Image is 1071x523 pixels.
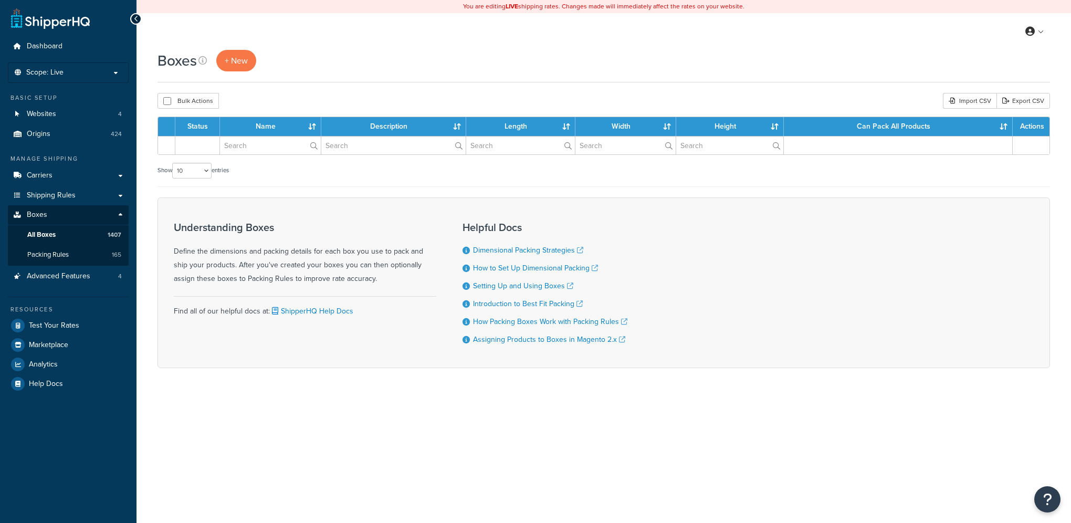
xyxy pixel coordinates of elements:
[575,137,676,154] input: Search
[220,117,321,136] th: Name
[575,117,676,136] th: Width
[174,222,436,286] div: Define the dimensions and packing details for each box you use to pack and ship your products. Af...
[216,50,256,71] a: + New
[29,321,79,330] span: Test Your Rates
[473,316,627,327] a: How Packing Boxes Work with Packing Rules
[8,245,129,265] a: Packing Rules 165
[321,137,466,154] input: Search
[8,374,129,393] a: Help Docs
[8,205,129,265] li: Boxes
[473,334,625,345] a: Assigning Products to Boxes in Magento 2.x
[466,137,575,154] input: Search
[27,110,56,119] span: Websites
[27,250,69,259] span: Packing Rules
[225,55,248,67] span: + New
[8,93,129,102] div: Basic Setup
[8,267,129,286] li: Advanced Features
[473,280,573,291] a: Setting Up and Using Boxes
[8,355,129,374] a: Analytics
[27,231,56,239] span: All Boxes
[506,2,518,11] b: LIVE
[676,137,783,154] input: Search
[118,110,122,119] span: 4
[473,263,598,274] a: How to Set Up Dimensional Packing
[466,117,575,136] th: Length
[26,68,64,77] span: Scope: Live
[8,37,129,56] a: Dashboard
[463,222,627,233] h3: Helpful Docs
[8,186,129,205] a: Shipping Rules
[8,316,129,335] a: Test Your Rates
[11,8,90,29] a: ShipperHQ Home
[8,305,129,314] div: Resources
[1013,117,1049,136] th: Actions
[8,104,129,124] li: Websites
[321,117,466,136] th: Description
[943,93,996,109] div: Import CSV
[473,245,583,256] a: Dimensional Packing Strategies
[157,163,229,179] label: Show entries
[118,272,122,281] span: 4
[8,124,129,144] a: Origins 424
[996,93,1050,109] a: Export CSV
[157,50,197,71] h1: Boxes
[157,93,219,109] button: Bulk Actions
[27,191,76,200] span: Shipping Rules
[8,225,129,245] a: All Boxes 1407
[8,267,129,286] a: Advanced Features 4
[676,117,784,136] th: Height
[8,225,129,245] li: All Boxes
[174,222,436,233] h3: Understanding Boxes
[29,380,63,389] span: Help Docs
[112,250,121,259] span: 165
[8,154,129,163] div: Manage Shipping
[473,298,583,309] a: Introduction to Best Fit Packing
[27,211,47,219] span: Boxes
[108,231,121,239] span: 1407
[784,117,1013,136] th: Can Pack All Products
[175,117,220,136] th: Status
[172,163,212,179] select: Showentries
[8,205,129,225] a: Boxes
[270,306,353,317] a: ShipperHQ Help Docs
[220,137,321,154] input: Search
[1034,486,1060,512] button: Open Resource Center
[29,360,58,369] span: Analytics
[174,296,436,318] div: Find all of our helpful docs at:
[29,341,68,350] span: Marketplace
[8,104,129,124] a: Websites 4
[8,336,129,354] a: Marketplace
[27,272,90,281] span: Advanced Features
[8,124,129,144] li: Origins
[8,166,129,185] a: Carriers
[27,130,50,139] span: Origins
[8,245,129,265] li: Packing Rules
[27,171,52,180] span: Carriers
[111,130,122,139] span: 424
[27,42,62,51] span: Dashboard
